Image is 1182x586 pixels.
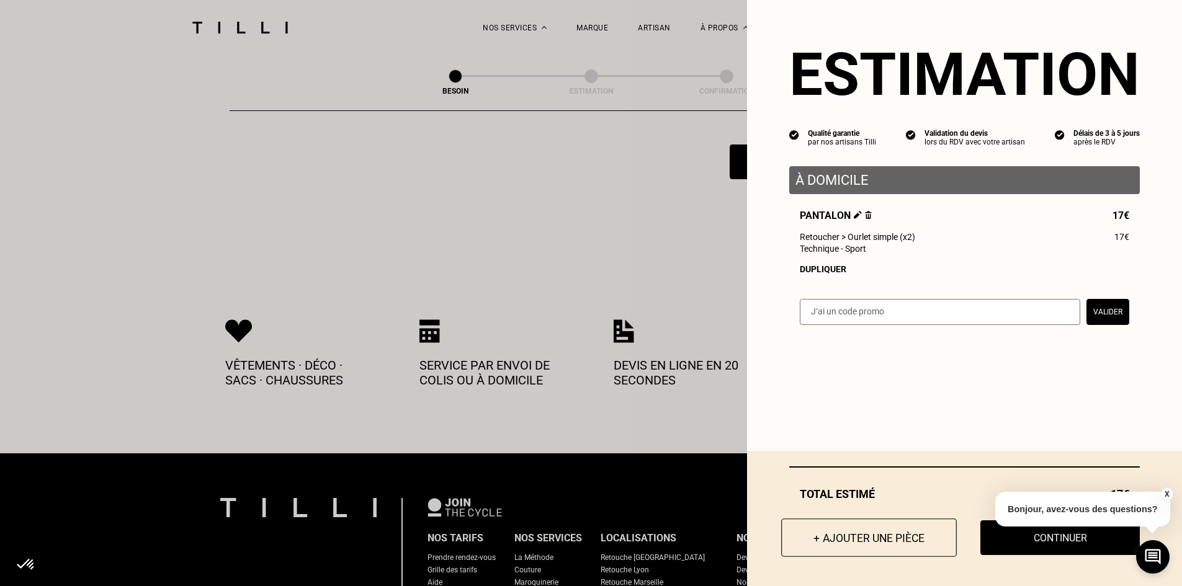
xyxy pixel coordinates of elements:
[800,264,1129,274] div: Dupliquer
[781,518,957,557] button: + Ajouter une pièce
[800,299,1080,325] input: J‘ai un code promo
[925,138,1025,146] div: lors du RDV avec votre artisan
[800,244,866,254] span: Technique - Sport
[854,211,862,219] img: Éditer
[808,138,876,146] div: par nos artisans Tilli
[980,520,1140,555] button: Continuer
[995,492,1170,526] p: Bonjour, avez-vous des questions?
[789,129,799,140] img: icon list info
[1073,129,1140,138] div: Délais de 3 à 5 jours
[1073,138,1140,146] div: après le RDV
[789,40,1140,109] section: Estimation
[1086,299,1129,325] button: Valider
[1160,487,1173,501] button: X
[795,172,1134,188] p: À domicile
[1114,232,1129,242] span: 17€
[925,129,1025,138] div: Validation du devis
[800,210,872,221] span: Pantalon
[1055,129,1065,140] img: icon list info
[808,129,876,138] div: Qualité garantie
[906,129,916,140] img: icon list info
[1113,210,1129,221] span: 17€
[800,232,915,242] span: Retoucher > Ourlet simple (x2)
[865,211,872,219] img: Supprimer
[789,487,1140,500] div: Total estimé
